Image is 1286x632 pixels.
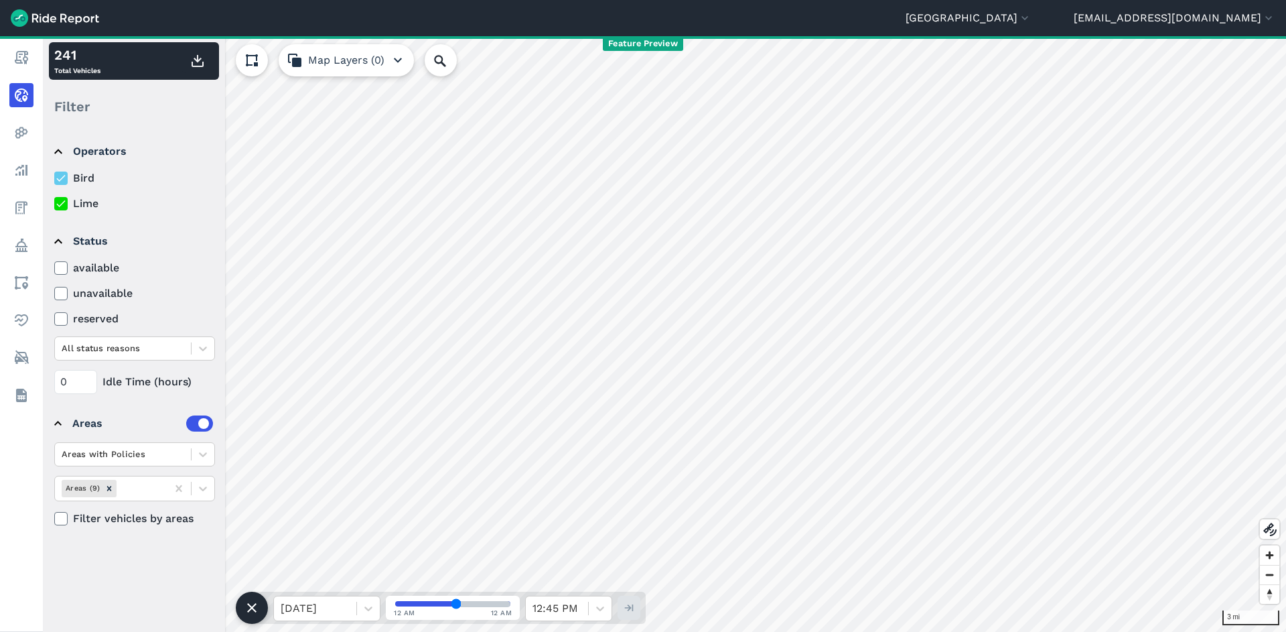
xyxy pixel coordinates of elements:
[102,480,117,497] div: Remove Areas (9)
[603,37,683,51] span: Feature Preview
[54,370,215,394] div: Idle Time (hours)
[54,311,215,327] label: reserved
[279,44,414,76] button: Map Layers (0)
[906,10,1031,26] button: [GEOGRAPHIC_DATA]
[62,480,102,497] div: Areas (9)
[54,223,213,260] summary: Status
[1222,611,1279,625] div: 3 mi
[54,405,213,442] summary: Areas
[1260,546,1279,565] button: Zoom in
[9,196,33,220] a: Fees
[54,170,215,186] label: Bird
[9,121,33,145] a: Heatmaps
[9,83,33,107] a: Realtime
[72,416,213,432] div: Areas
[425,44,478,76] input: Search Location or Vehicles
[9,383,33,407] a: Datasets
[1260,565,1279,584] button: Zoom out
[9,158,33,182] a: Analyze
[43,36,1286,632] canvas: Map
[491,608,512,618] span: 12 AM
[54,45,100,77] div: Total Vehicles
[54,286,215,302] label: unavailable
[394,608,415,618] span: 12 AM
[49,86,219,127] div: Filter
[54,511,215,527] label: Filter vehicles by areas
[54,260,215,276] label: available
[9,233,33,257] a: Policy
[9,308,33,332] a: Health
[54,196,215,212] label: Lime
[9,271,33,295] a: Areas
[9,46,33,70] a: Report
[54,133,213,170] summary: Operators
[9,346,33,370] a: ModeShift
[1260,584,1279,604] button: Reset bearing to north
[11,9,99,27] img: Ride Report
[54,45,100,65] div: 241
[1074,10,1275,26] button: [EMAIL_ADDRESS][DOMAIN_NAME]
